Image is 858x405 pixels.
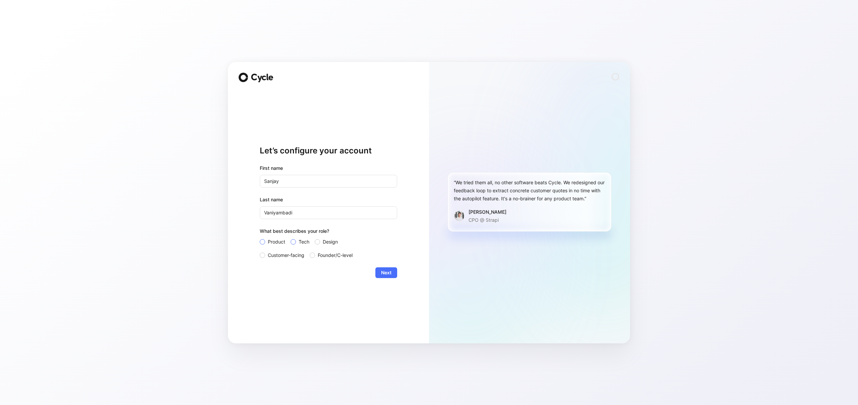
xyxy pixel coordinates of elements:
span: Founder/C-level [318,251,353,259]
span: Tech [299,238,309,246]
div: [PERSON_NAME] [469,208,506,216]
div: First name [260,164,397,172]
span: Product [268,238,285,246]
h1: Let’s configure your account [260,145,397,156]
button: Next [375,267,397,278]
input: John [260,175,397,188]
input: Doe [260,206,397,219]
span: Next [381,269,391,277]
span: Design [323,238,338,246]
label: Last name [260,196,397,204]
div: “We tried them all, no other software beats Cycle. We redesigned our feedback loop to extract con... [454,179,605,203]
span: Customer-facing [268,251,304,259]
p: CPO @ Strapi [469,216,506,224]
div: What best describes your role? [260,227,397,238]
